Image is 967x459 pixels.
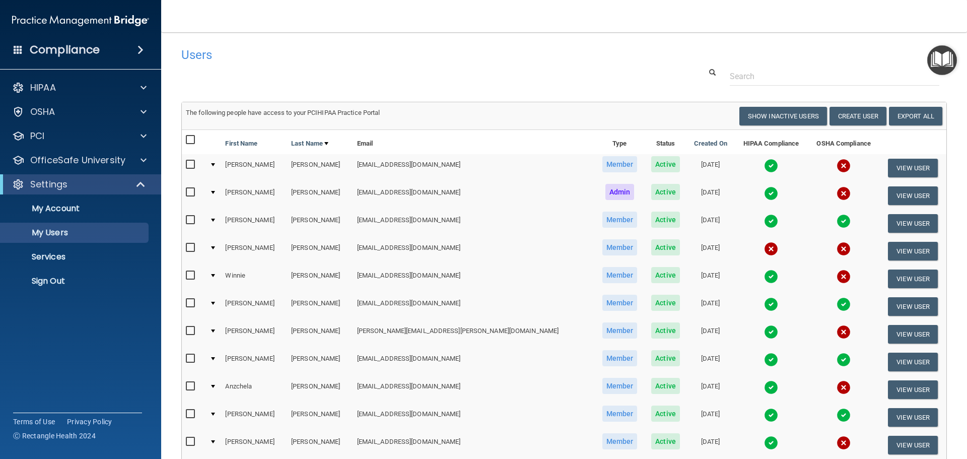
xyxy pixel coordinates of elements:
[651,156,680,172] span: Active
[651,350,680,366] span: Active
[888,186,938,205] button: View User
[888,436,938,454] button: View User
[353,210,595,237] td: [EMAIL_ADDRESS][DOMAIN_NAME]
[602,378,638,394] span: Member
[602,212,638,228] span: Member
[837,297,851,311] img: tick.e7d51cea.svg
[686,154,734,182] td: [DATE]
[287,265,353,293] td: [PERSON_NAME]
[734,130,808,154] th: HIPAA Compliance
[221,348,287,376] td: [PERSON_NAME]
[602,350,638,366] span: Member
[602,295,638,311] span: Member
[186,109,380,116] span: The following people have access to your PCIHIPAA Practice Portal
[837,214,851,228] img: tick.e7d51cea.svg
[686,431,734,459] td: [DATE]
[764,270,778,284] img: tick.e7d51cea.svg
[837,436,851,450] img: cross.ca9f0e7f.svg
[808,130,879,154] th: OSHA Compliance
[764,380,778,395] img: tick.e7d51cea.svg
[651,433,680,449] span: Active
[764,159,778,173] img: tick.e7d51cea.svg
[651,267,680,283] span: Active
[651,322,680,339] span: Active
[602,156,638,172] span: Member
[645,130,687,154] th: Status
[764,186,778,201] img: tick.e7d51cea.svg
[888,270,938,288] button: View User
[12,154,147,166] a: OfficeSafe University
[287,210,353,237] td: [PERSON_NAME]
[837,270,851,284] img: cross.ca9f0e7f.svg
[686,320,734,348] td: [DATE]
[686,182,734,210] td: [DATE]
[221,210,287,237] td: [PERSON_NAME]
[686,293,734,320] td: [DATE]
[686,376,734,404] td: [DATE]
[764,325,778,339] img: tick.e7d51cea.svg
[686,348,734,376] td: [DATE]
[225,138,257,150] a: First Name
[30,106,55,118] p: OSHA
[764,297,778,311] img: tick.e7d51cea.svg
[686,210,734,237] td: [DATE]
[181,48,621,61] h4: Users
[353,293,595,320] td: [EMAIL_ADDRESS][DOMAIN_NAME]
[353,154,595,182] td: [EMAIL_ADDRESS][DOMAIN_NAME]
[353,265,595,293] td: [EMAIL_ADDRESS][DOMAIN_NAME]
[764,214,778,228] img: tick.e7d51cea.svg
[287,404,353,431] td: [PERSON_NAME]
[686,265,734,293] td: [DATE]
[291,138,328,150] a: Last Name
[221,265,287,293] td: Winnie
[651,184,680,200] span: Active
[30,154,125,166] p: OfficeSafe University
[651,295,680,311] span: Active
[837,242,851,256] img: cross.ca9f0e7f.svg
[221,182,287,210] td: [PERSON_NAME]
[287,348,353,376] td: [PERSON_NAME]
[764,242,778,256] img: cross.ca9f0e7f.svg
[30,130,44,142] p: PCI
[353,237,595,265] td: [EMAIL_ADDRESS][DOMAIN_NAME]
[602,406,638,422] span: Member
[7,252,144,262] p: Services
[837,186,851,201] img: cross.ca9f0e7f.svg
[353,431,595,459] td: [EMAIL_ADDRESS][DOMAIN_NAME]
[595,130,645,154] th: Type
[837,325,851,339] img: cross.ca9f0e7f.svg
[12,11,149,31] img: PMB logo
[764,353,778,367] img: tick.e7d51cea.svg
[30,178,67,190] p: Settings
[7,204,144,214] p: My Account
[602,322,638,339] span: Member
[353,404,595,431] td: [EMAIL_ADDRESS][DOMAIN_NAME]
[221,404,287,431] td: [PERSON_NAME]
[287,154,353,182] td: [PERSON_NAME]
[602,267,638,283] span: Member
[7,276,144,286] p: Sign Out
[221,293,287,320] td: [PERSON_NAME]
[13,417,55,427] a: Terms of Use
[353,182,595,210] td: [EMAIL_ADDRESS][DOMAIN_NAME]
[221,376,287,404] td: Anzchela
[287,182,353,210] td: [PERSON_NAME]
[888,353,938,371] button: View User
[353,348,595,376] td: [EMAIL_ADDRESS][DOMAIN_NAME]
[12,82,147,94] a: HIPAA
[12,130,147,142] a: PCI
[602,239,638,255] span: Member
[287,320,353,348] td: [PERSON_NAME]
[287,376,353,404] td: [PERSON_NAME]
[888,297,938,316] button: View User
[7,228,144,238] p: My Users
[12,178,146,190] a: Settings
[686,404,734,431] td: [DATE]
[287,293,353,320] td: [PERSON_NAME]
[686,237,734,265] td: [DATE]
[221,154,287,182] td: [PERSON_NAME]
[694,138,727,150] a: Created On
[30,43,100,57] h4: Compliance
[888,159,938,177] button: View User
[651,378,680,394] span: Active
